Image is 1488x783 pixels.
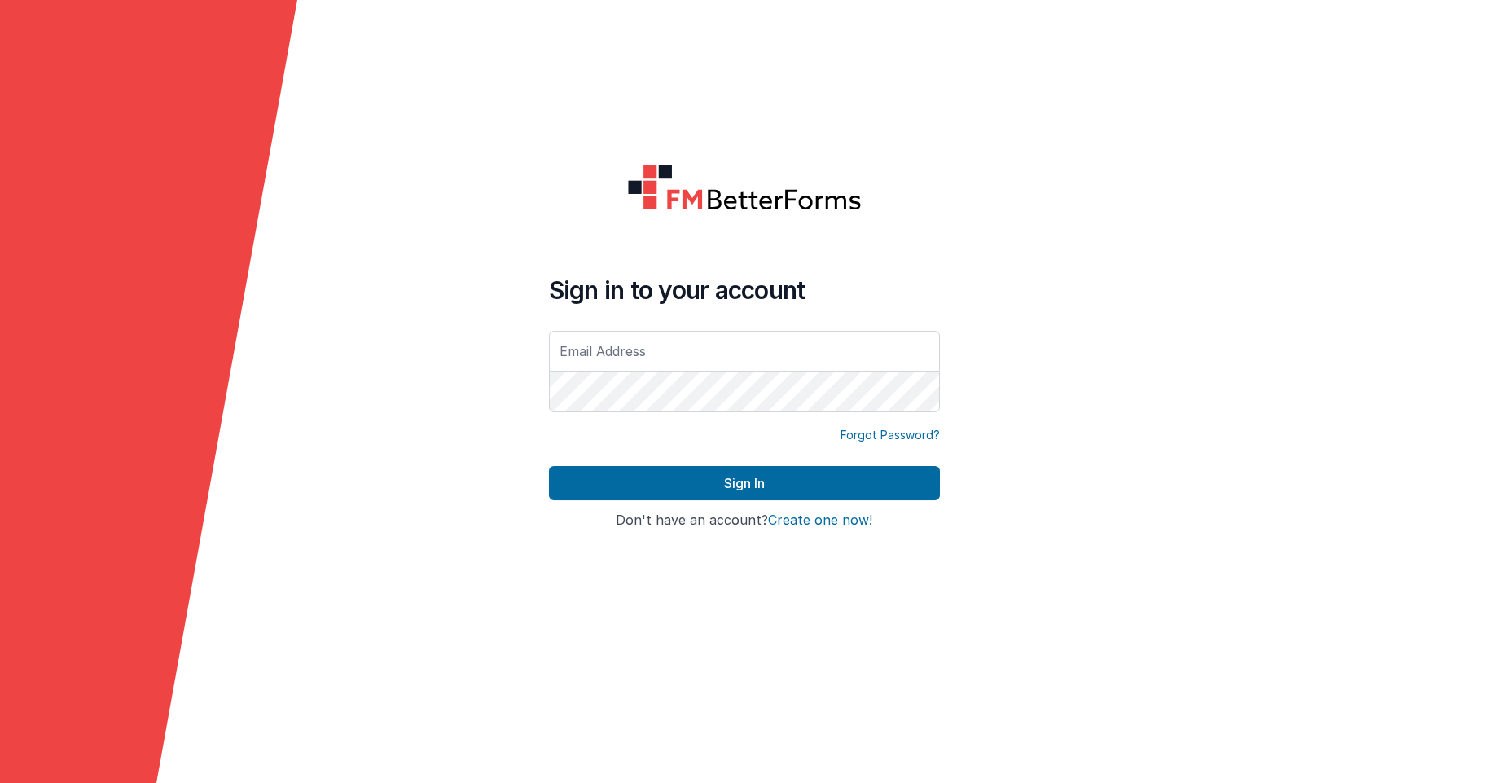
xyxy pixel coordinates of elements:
input: Email Address [549,331,940,372]
button: Create one now! [768,513,872,528]
button: Sign In [549,466,940,500]
h4: Sign in to your account [549,275,940,305]
h4: Don't have an account? [549,513,940,528]
a: Forgot Password? [841,427,940,443]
